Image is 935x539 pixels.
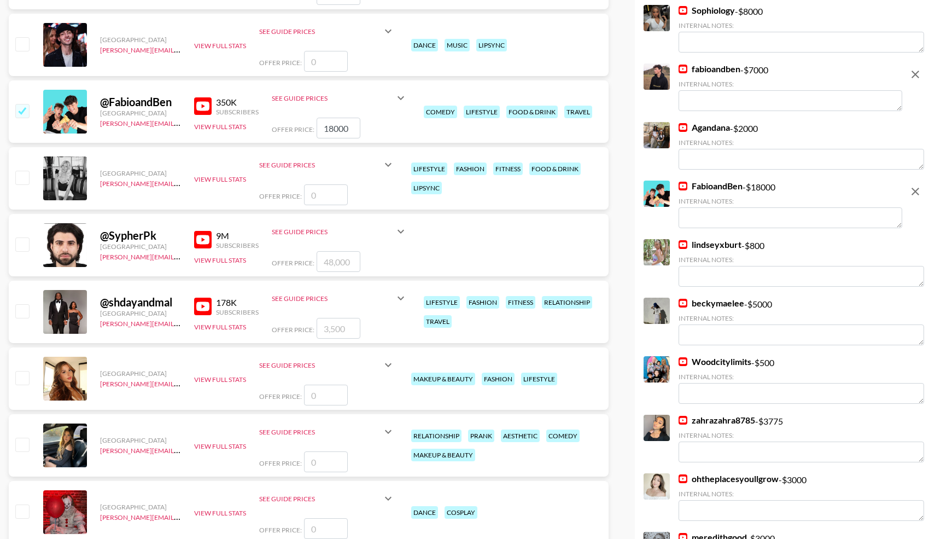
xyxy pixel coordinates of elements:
div: Internal Notes: [679,138,924,147]
span: Offer Price: [259,459,302,467]
div: relationship [542,296,592,309]
div: comedy [424,106,457,118]
div: fashion [466,296,499,309]
input: 0 [304,451,348,472]
div: [GEOGRAPHIC_DATA] [100,169,181,177]
a: [PERSON_NAME][EMAIL_ADDRESS][DOMAIN_NAME] [100,177,262,188]
div: food & drink [529,163,581,175]
a: FabioandBen [679,181,743,192]
div: Subscribers [216,108,259,116]
div: 178K [216,297,259,308]
img: YouTube [194,231,212,248]
img: YouTube [679,299,687,308]
div: fitness [506,296,535,309]
img: YouTube [679,182,687,190]
div: See Guide Prices [272,228,394,236]
div: See Guide Prices [259,419,395,445]
img: YouTube [679,357,687,366]
div: 350K [216,97,259,108]
div: [GEOGRAPHIC_DATA] [100,242,181,251]
img: YouTube [679,6,687,15]
div: travel [564,106,592,118]
button: View Full Stats [194,509,246,517]
button: View Full Stats [194,256,246,264]
div: - $ 7000 [679,63,902,111]
div: - $ 2000 [679,122,924,170]
div: relationship [411,430,461,442]
div: See Guide Prices [259,27,382,36]
div: Internal Notes: [679,197,902,205]
div: makeup & beauty [411,449,475,461]
div: See Guide Prices [259,18,395,44]
div: lifestyle [411,163,447,175]
div: See Guide Prices [259,485,395,512]
div: See Guide Prices [272,94,394,102]
a: [PERSON_NAME][EMAIL_ADDRESS][DOMAIN_NAME] [100,317,262,328]
div: lifestyle [424,296,460,309]
a: [PERSON_NAME][EMAIL_ADDRESS][DOMAIN_NAME] [100,444,262,455]
img: YouTube [679,65,687,73]
a: [PERSON_NAME][EMAIL_ADDRESS][DOMAIN_NAME] [100,378,262,388]
div: - $ 8000 [679,5,924,53]
div: See Guide Prices [259,428,382,436]
a: fabioandben [679,63,740,74]
span: Offer Price: [259,392,302,401]
a: [PERSON_NAME][EMAIL_ADDRESS][DOMAIN_NAME] [100,251,262,261]
img: YouTube [194,298,212,315]
div: Internal Notes: [679,256,924,264]
div: travel [424,315,452,328]
div: @ SypherPk [100,229,181,242]
img: YouTube [679,416,687,425]
div: food & drink [506,106,558,118]
div: aesthetic [501,430,540,442]
a: Sophiology [679,5,735,16]
div: - $ 500 [679,356,924,404]
div: - $ 5000 [679,298,924,345]
a: [PERSON_NAME][EMAIL_ADDRESS][DOMAIN_NAME] [100,511,262,521]
div: 9M [216,230,259,241]
div: Internal Notes: [679,431,924,439]
div: [GEOGRAPHIC_DATA] [100,369,181,378]
input: 0 [304,385,348,405]
div: lifestyle [521,373,557,385]
div: lifestyle [464,106,500,118]
div: Internal Notes: [679,373,924,381]
span: Offer Price: [272,326,314,334]
span: Offer Price: [272,259,314,267]
div: - $ 3000 [679,473,924,521]
button: View Full Stats [194,123,246,131]
img: YouTube [679,123,687,132]
input: 15,000 [317,118,360,138]
button: View Full Stats [194,42,246,50]
div: Internal Notes: [679,21,924,30]
a: beckymaelee [679,298,744,309]
div: fashion [454,163,487,175]
div: [GEOGRAPHIC_DATA] [100,503,181,511]
a: ohtheplacesyoullgrow [679,473,779,484]
button: View Full Stats [194,442,246,450]
button: remove [904,63,926,85]
div: See Guide Prices [259,495,382,503]
span: Offer Price: [259,192,302,200]
input: 0 [304,184,348,205]
img: YouTube [194,97,212,115]
input: 0 [304,518,348,539]
button: remove [904,181,926,202]
button: View Full Stats [194,323,246,331]
a: zahrazahra8785 [679,415,755,426]
a: Woodcitylimits [679,356,751,367]
input: 3,500 [317,318,360,339]
a: Agandana [679,122,730,133]
div: Internal Notes: [679,80,902,88]
div: dance [411,506,438,519]
span: Offer Price: [259,59,302,67]
div: Internal Notes: [679,490,924,498]
div: dance [411,39,438,51]
div: @ FabioandBen [100,95,181,109]
button: View Full Stats [194,175,246,183]
a: lindseyxburt [679,239,741,250]
input: 48,000 [317,251,360,272]
div: See Guide Prices [272,285,407,311]
div: See Guide Prices [259,161,382,169]
div: See Guide Prices [259,361,382,369]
